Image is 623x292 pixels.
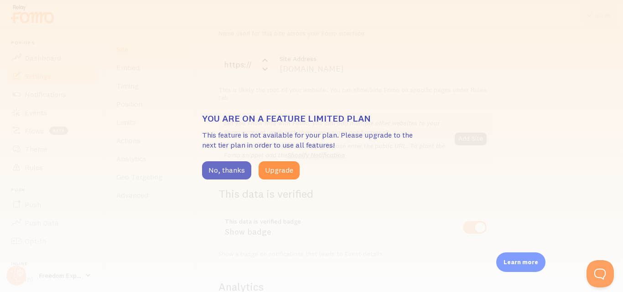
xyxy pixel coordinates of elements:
p: Learn more [504,258,538,266]
div: Learn more [496,252,545,272]
iframe: Help Scout Beacon - Open [587,260,614,287]
button: No, thanks [202,161,251,179]
button: Upgrade [259,161,300,179]
h3: You are on a feature limited plan [202,113,421,124]
p: This feature is not available for your plan. Please upgrade to the next tier plan in order to use... [202,130,421,151]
